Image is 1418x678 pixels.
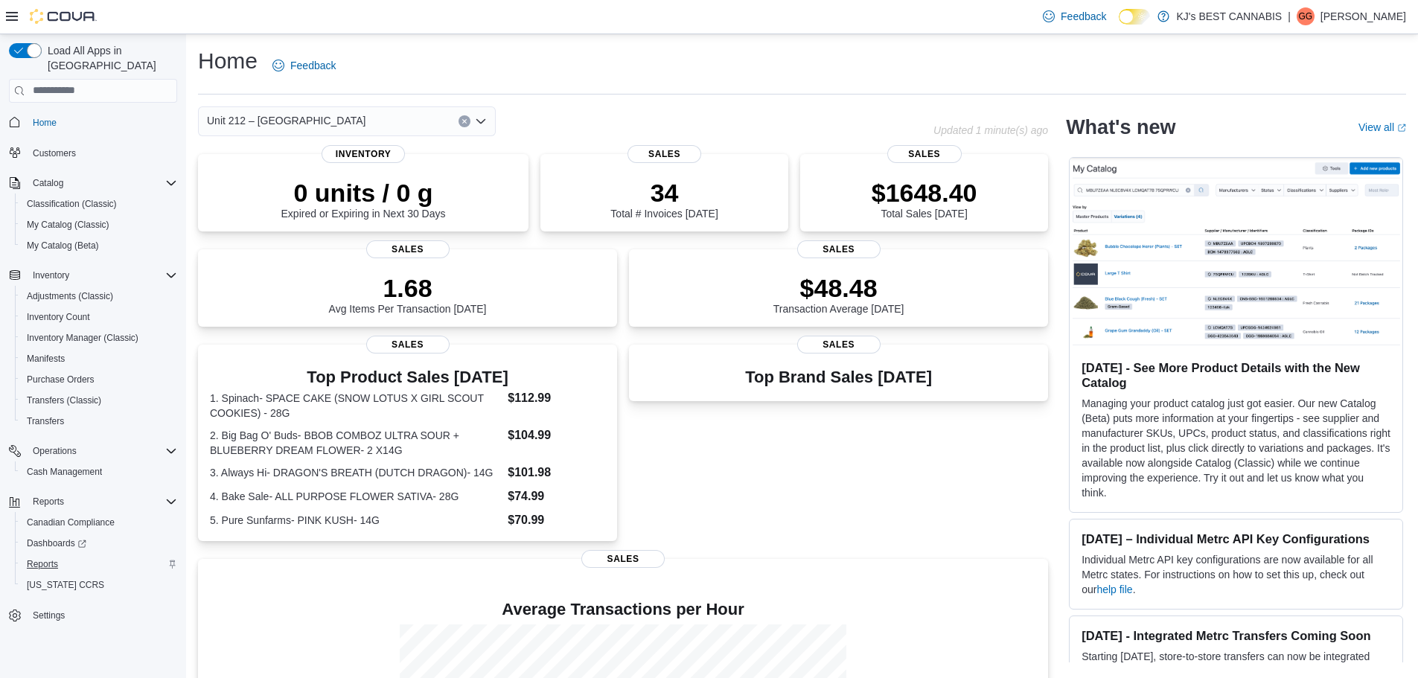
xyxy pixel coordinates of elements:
[198,46,258,76] h1: Home
[27,442,83,460] button: Operations
[33,445,77,457] span: Operations
[27,114,63,132] a: Home
[9,106,177,665] nav: Complex example
[1297,7,1315,25] div: Gurvinder Gurvinder
[30,9,97,24] img: Cova
[1177,7,1283,25] p: KJ's BEST CANNABIS
[27,607,71,624] a: Settings
[21,287,177,305] span: Adjustments (Classic)
[475,115,487,127] button: Open list of options
[210,391,502,420] dt: 1. Spinach- SPACE CAKE (SNOW LOTUS X GIRL SCOUT COOKIES) - 28G
[27,144,82,162] a: Customers
[21,350,177,368] span: Manifests
[459,115,470,127] button: Clear input
[21,463,108,481] a: Cash Management
[21,412,177,430] span: Transfers
[210,601,1036,618] h4: Average Transactions per Hour
[27,493,177,511] span: Reports
[27,240,99,252] span: My Catalog (Beta)
[281,178,446,220] div: Expired or Expiring in Next 30 Days
[21,350,71,368] a: Manifests
[27,558,58,570] span: Reports
[27,517,115,528] span: Canadian Compliance
[581,550,665,568] span: Sales
[1397,124,1406,132] svg: External link
[21,391,107,409] a: Transfers (Classic)
[15,194,183,214] button: Classification (Classic)
[773,273,904,303] p: $48.48
[27,394,101,406] span: Transfers (Classic)
[290,58,336,73] span: Feedback
[15,390,183,411] button: Transfers (Classic)
[21,329,177,347] span: Inventory Manager (Classic)
[27,113,177,132] span: Home
[1061,9,1106,24] span: Feedback
[1082,531,1390,546] h3: [DATE] – Individual Metrc API Key Configurations
[21,308,177,326] span: Inventory Count
[21,195,177,213] span: Classification (Classic)
[21,391,177,409] span: Transfers (Classic)
[210,465,502,480] dt: 3. Always Hi- DRAGON'S BREATH (DUTCH DRAGON)- 14G
[1358,121,1406,133] a: View allExternal link
[27,415,64,427] span: Transfers
[21,329,144,347] a: Inventory Manager (Classic)
[329,273,487,303] p: 1.68
[15,327,183,348] button: Inventory Manager (Classic)
[508,511,605,529] dd: $70.99
[27,174,69,192] button: Catalog
[1082,396,1390,500] p: Managing your product catalog just got easier. Our new Catalog (Beta) puts more information at yo...
[15,214,183,235] button: My Catalog (Classic)
[15,461,183,482] button: Cash Management
[33,496,64,508] span: Reports
[21,576,110,594] a: [US_STATE] CCRS
[1066,115,1175,139] h2: What's new
[15,512,183,533] button: Canadian Compliance
[3,173,183,194] button: Catalog
[210,489,502,504] dt: 4. Bake Sale- ALL PURPOSE FLOWER SATIVA- 28G
[3,112,183,133] button: Home
[1082,628,1390,643] h3: [DATE] - Integrated Metrc Transfers Coming Soon
[21,371,177,388] span: Purchase Orders
[1096,583,1132,595] a: help file
[27,332,138,344] span: Inventory Manager (Classic)
[210,513,502,528] dt: 5. Pure Sunfarms- PINK KUSH- 14G
[933,124,1048,136] p: Updated 1 minute(s) ago
[21,534,177,552] span: Dashboards
[281,178,446,208] p: 0 units / 0 g
[21,463,177,481] span: Cash Management
[21,287,119,305] a: Adjustments (Classic)
[3,441,183,461] button: Operations
[887,145,962,163] span: Sales
[610,178,718,220] div: Total # Invoices [DATE]
[210,428,502,458] dt: 2. Big Bag O' Buds- BBOB COMBOZ ULTRA SOUR + BLUEBERRY DREAM FLOWER- 2 X14G
[3,265,183,286] button: Inventory
[366,240,450,258] span: Sales
[508,389,605,407] dd: $112.99
[3,604,183,626] button: Settings
[1299,7,1313,25] span: GG
[21,412,70,430] a: Transfers
[508,464,605,482] dd: $101.98
[1320,7,1406,25] p: [PERSON_NAME]
[27,266,177,284] span: Inventory
[33,117,57,129] span: Home
[42,43,177,73] span: Load All Apps in [GEOGRAPHIC_DATA]
[322,145,405,163] span: Inventory
[21,534,92,552] a: Dashboards
[27,198,117,210] span: Classification (Classic)
[872,178,977,208] p: $1648.40
[207,112,365,129] span: Unit 212 – [GEOGRAPHIC_DATA]
[33,610,65,621] span: Settings
[27,144,177,162] span: Customers
[27,266,75,284] button: Inventory
[508,487,605,505] dd: $74.99
[15,286,183,307] button: Adjustments (Classic)
[627,145,702,163] span: Sales
[745,368,932,386] h3: Top Brand Sales [DATE]
[27,442,177,460] span: Operations
[27,219,109,231] span: My Catalog (Classic)
[21,237,105,255] a: My Catalog (Beta)
[366,336,450,354] span: Sales
[27,290,113,302] span: Adjustments (Classic)
[210,368,605,386] h3: Top Product Sales [DATE]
